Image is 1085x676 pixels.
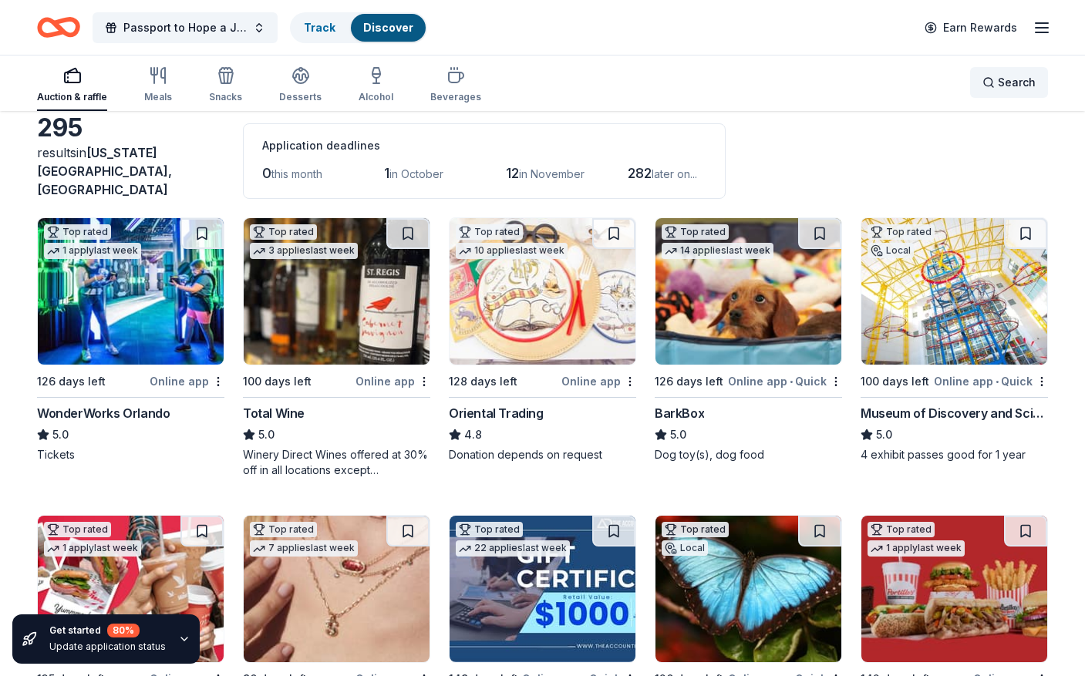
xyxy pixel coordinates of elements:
div: Local [662,540,708,556]
img: Image for WonderWorks Orlando [38,218,224,365]
span: 5.0 [52,425,69,444]
span: 4.8 [464,425,482,444]
div: Top rated [456,522,523,537]
img: Image for Butterfly World [655,516,841,662]
div: Dog toy(s), dog food [655,447,842,462]
div: Online app Quick [728,372,842,391]
div: 100 days left [243,372,312,391]
div: 1 apply last week [44,540,141,557]
div: Top rated [662,522,729,537]
button: Desserts [279,60,322,111]
a: Discover [363,21,413,34]
button: Snacks [209,60,242,111]
span: in October [389,167,443,180]
img: Image for Kendra Scott [244,516,430,662]
span: 282 [628,165,652,181]
span: Passport to Hope a Journey of Progress [123,18,247,37]
span: 5.0 [258,425,275,444]
div: Snacks [209,91,242,103]
div: Top rated [868,224,935,240]
div: 7 applies last week [250,540,358,557]
div: Meals [144,91,172,103]
div: Auction & raffle [37,91,107,103]
div: Local [868,243,914,258]
div: 1 apply last week [44,243,141,259]
span: 5.0 [670,425,686,444]
button: TrackDiscover [290,12,427,43]
div: 80 % [107,624,140,637]
img: Image for Total Wine [244,218,430,365]
a: Home [37,9,80,45]
div: Oriental Trading [449,404,544,422]
button: Beverages [430,60,481,111]
button: Passport to Hope a Journey of Progress [93,12,278,43]
img: Image for Oriental Trading [450,218,635,365]
div: 14 applies last week [662,243,773,259]
div: Winery Direct Wines offered at 30% off in all locations except [GEOGRAPHIC_DATA], [GEOGRAPHIC_DAT... [243,447,430,478]
div: 1 apply last week [868,540,965,557]
img: Image for Wawa Foundation [38,516,224,662]
div: Top rated [868,522,935,537]
div: Total Wine [243,404,305,422]
span: in [37,145,172,197]
div: 128 days left [449,372,517,391]
a: Image for BarkBoxTop rated14 applieslast week126 days leftOnline app•QuickBarkBox5.0Dog toy(s), d... [655,217,842,462]
a: Image for Museum of Discovery and ScienceTop ratedLocal100 days leftOnline app•QuickMuseum of Dis... [861,217,1048,462]
div: Donation depends on request [449,447,636,462]
img: Image for Museum of Discovery and Science [861,218,1047,365]
div: 10 applies last week [456,243,568,259]
img: Image for BarkBox [655,218,841,365]
button: Meals [144,60,172,111]
div: BarkBox [655,404,704,422]
div: Desserts [279,91,322,103]
span: • [790,375,793,388]
span: 1 [384,165,389,181]
div: 295 [37,113,224,143]
button: Search [970,67,1048,98]
span: • [996,375,999,388]
div: Alcohol [359,91,393,103]
a: Image for Oriental TradingTop rated10 applieslast week128 days leftOnline appOriental Trading4.8D... [449,217,636,462]
span: 0 [262,165,271,181]
div: Online app [355,372,430,391]
button: Auction & raffle [37,60,107,111]
div: 4 exhibit passes good for 1 year [861,447,1048,462]
div: 22 applies last week [456,540,570,557]
span: this month [271,167,322,180]
div: Top rated [44,224,111,240]
a: Image for Total WineTop rated3 applieslast week100 days leftOnline appTotal Wine5.0Winery Direct ... [243,217,430,478]
div: Application deadlines [262,136,706,155]
div: 3 applies last week [250,243,358,259]
div: Online app [561,372,636,391]
div: 126 days left [655,372,723,391]
div: 100 days left [861,372,929,391]
a: Earn Rewards [915,14,1026,42]
div: Tickets [37,447,224,462]
span: 5.0 [876,425,892,444]
span: Search [998,73,1036,92]
span: in November [519,167,585,180]
div: Top rated [44,522,111,537]
button: Alcohol [359,60,393,111]
a: Image for WonderWorks OrlandoTop rated1 applylast week126 days leftOnline appWonderWorks Orlando5... [37,217,224,462]
div: Update application status [49,641,166,653]
div: Top rated [662,224,729,240]
div: 126 days left [37,372,106,391]
div: Top rated [250,522,317,537]
span: 12 [506,165,519,181]
div: Online app Quick [934,372,1048,391]
div: Online app [150,372,224,391]
div: Get started [49,624,166,637]
div: Beverages [430,91,481,103]
div: WonderWorks Orlando [37,404,170,422]
span: later on... [652,167,697,180]
span: [US_STATE][GEOGRAPHIC_DATA], [GEOGRAPHIC_DATA] [37,145,172,197]
img: Image for Portillo's [861,516,1047,662]
a: Track [304,21,335,34]
div: results [37,143,224,199]
img: Image for The Accounting Doctor [450,516,635,662]
div: Top rated [456,224,523,240]
div: Museum of Discovery and Science [861,404,1048,422]
div: Top rated [250,224,317,240]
